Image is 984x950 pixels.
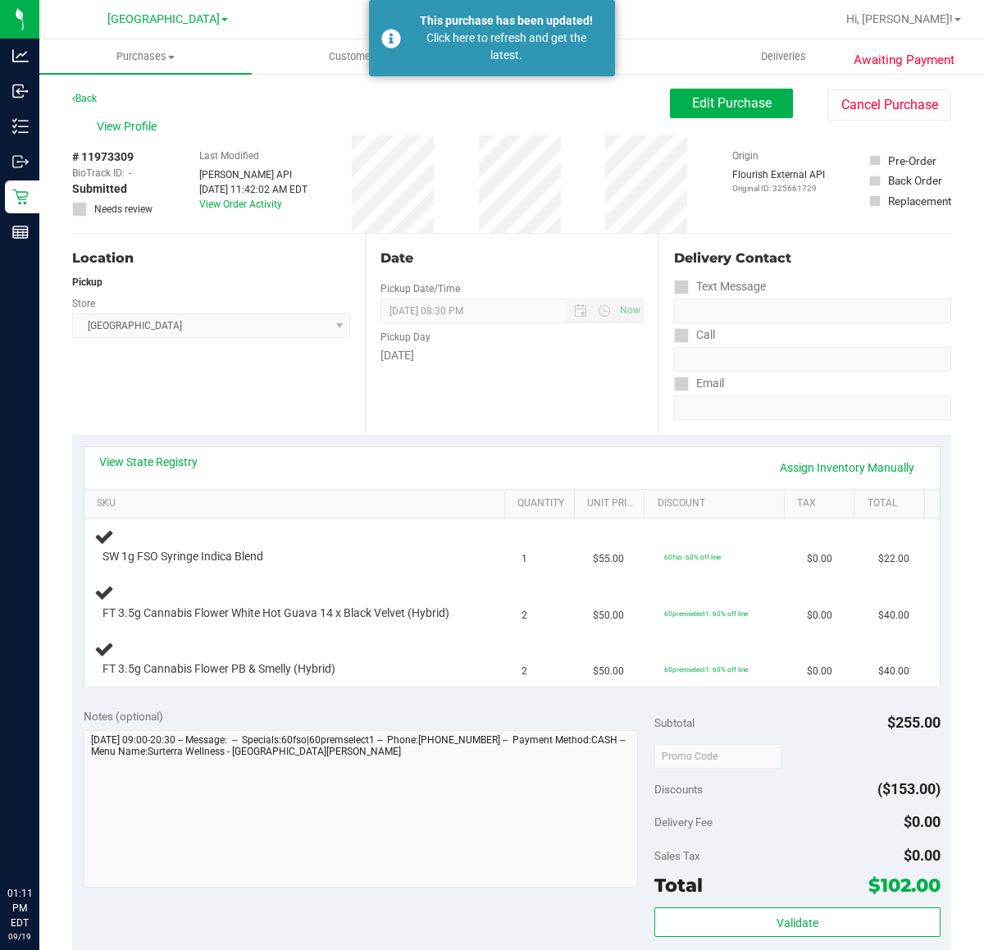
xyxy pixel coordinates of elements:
span: [GEOGRAPHIC_DATA] [107,12,220,26]
span: $102.00 [868,874,941,897]
span: Hi, [PERSON_NAME]! [846,12,953,25]
div: Pre-Order [888,153,936,169]
a: View State Registry [99,454,198,470]
span: 2 [522,608,527,623]
a: Back [72,93,97,104]
a: Assign Inventory Manually [769,454,925,482]
span: 1 [522,551,527,567]
p: Original ID: 325661729 [732,182,825,194]
label: Origin [732,148,758,163]
span: $0.00 [807,608,832,623]
div: Back Order [888,172,942,189]
inline-svg: Inventory [12,118,29,135]
span: ($153.00) [877,780,941,797]
label: Text Message [674,275,766,299]
span: $50.00 [593,608,624,623]
inline-svg: Analytics [12,48,29,64]
span: Notes (optional) [84,710,163,723]
div: [DATE] [380,347,643,364]
div: Replacement [888,193,951,209]
label: Pickup Date/Time [380,281,460,296]
span: Discounts [654,774,703,804]
div: Click here to refresh and get the latest. [410,30,603,64]
span: Delivery Fee [654,815,713,829]
a: Quantity [517,497,568,510]
span: $255.00 [887,714,941,731]
div: Delivery Contact [674,249,951,268]
span: FT 3.5g Cannabis Flower PB & Smelly (Hybrid) [102,661,335,677]
span: SW 1g FSO Syringe Indica Blend [102,549,263,564]
span: $0.00 [807,664,832,679]
span: $22.00 [878,551,909,567]
button: Cancel Purchase [828,89,951,121]
span: 60fso: 60% off line [664,553,721,561]
button: Validate [654,907,940,937]
input: Format: (999) 999-9999 [674,347,951,372]
span: # 11973309 [72,148,134,166]
input: Promo Code [654,744,781,769]
span: Edit Purchase [692,95,772,111]
a: Tax [797,497,848,510]
iframe: Resource center [16,819,66,868]
div: This purchase has been updated! [410,12,603,30]
div: [PERSON_NAME] API [199,167,307,182]
span: Purchases [39,49,252,64]
a: Unit Price [587,497,638,510]
label: Call [674,323,715,347]
span: 2 [522,664,527,679]
span: $0.00 [904,847,941,864]
p: 09/19 [7,930,32,943]
span: Subtotal [654,716,695,729]
span: $40.00 [878,664,909,679]
a: Purchases [39,39,252,74]
span: Total [654,874,703,897]
span: $50.00 [593,664,624,679]
span: - [129,166,131,180]
span: Validate [777,916,818,929]
a: Discount [658,497,778,510]
p: 01:11 PM EDT [7,886,32,930]
a: SKU [97,497,498,510]
span: $0.00 [904,813,941,830]
span: Customers [253,49,463,64]
span: 60premselect1: 60% off line [664,665,748,674]
span: Awaiting Payment [854,51,954,70]
button: Edit Purchase [670,89,793,118]
label: Email [674,372,724,395]
span: $0.00 [807,551,832,567]
span: Submitted [72,180,127,198]
strong: Pickup [72,276,102,288]
div: Flourish External API [732,167,825,194]
inline-svg: Inbound [12,83,29,99]
span: BioTrack ID: [72,166,125,180]
span: 60premselect1: 60% off line [664,610,748,618]
span: $55.00 [593,551,624,567]
span: FT 3.5g Cannabis Flower White Hot Guava 14 x Black Velvet (Hybrid) [102,605,449,621]
label: Last Modified [199,148,259,163]
span: $40.00 [878,608,909,623]
div: Location [72,249,350,268]
a: Total [868,497,918,510]
inline-svg: Outbound [12,153,29,170]
span: View Profile [97,118,162,135]
inline-svg: Reports [12,224,29,240]
a: View Order Activity [199,199,282,210]
label: Store [72,296,95,311]
span: Needs review [94,202,153,217]
a: Customers [252,39,464,74]
span: Sales Tax [654,849,700,862]
span: Deliveries [739,49,828,64]
inline-svg: Retail [12,189,29,205]
input: Format: (999) 999-9999 [674,299,951,323]
div: Date [380,249,643,268]
a: Deliveries [677,39,890,74]
label: Pickup Day [380,330,430,345]
div: [DATE] 11:42:02 AM EDT [199,182,307,197]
